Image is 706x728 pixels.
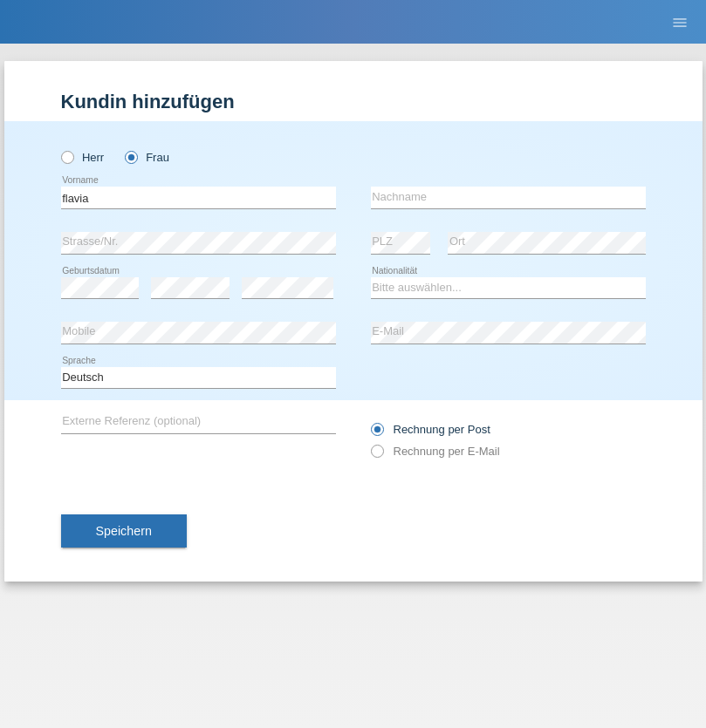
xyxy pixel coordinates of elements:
i: menu [671,14,689,31]
label: Herr [61,151,105,164]
input: Frau [125,151,136,162]
button: Speichern [61,514,187,548]
a: menu [662,17,697,27]
label: Frau [125,151,169,164]
span: Speichern [96,524,152,538]
label: Rechnung per Post [371,423,490,436]
input: Herr [61,151,72,162]
label: Rechnung per E-Mail [371,445,500,458]
input: Rechnung per E-Mail [371,445,382,466]
h1: Kundin hinzufügen [61,91,646,112]
input: Rechnung per Post [371,423,382,445]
